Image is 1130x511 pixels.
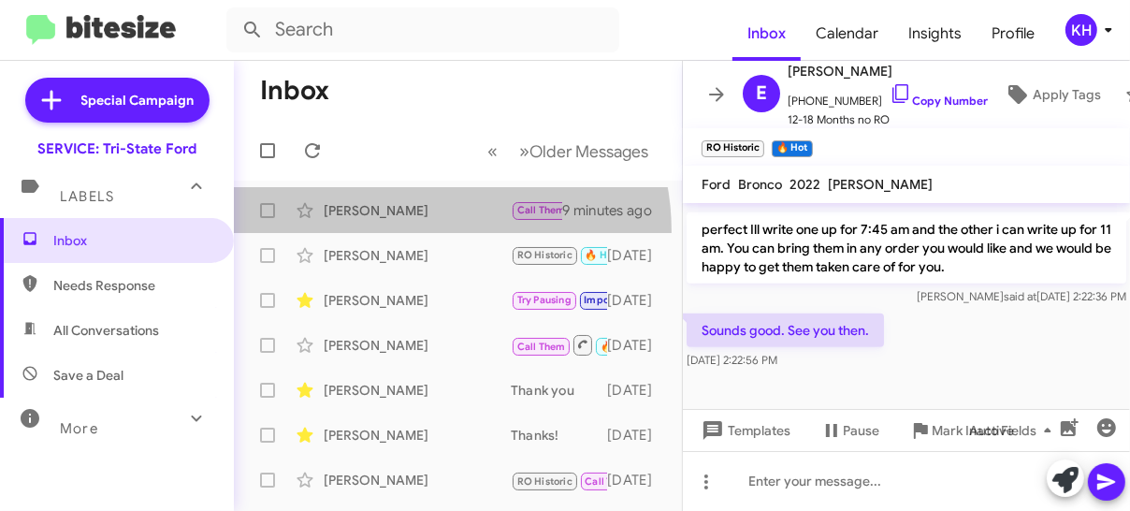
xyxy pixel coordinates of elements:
span: Older Messages [529,141,648,162]
div: [DATE] [607,336,667,355]
a: Copy Number [890,94,988,108]
p: perfect Ill write one up for 7:45 am and the other i can write up for 11 am. You can bring them i... [687,212,1126,284]
span: Special Campaign [81,91,195,109]
small: RO Historic [702,140,764,157]
div: [DATE] [607,291,667,310]
span: Auto Fields [969,414,1059,447]
span: Ford [702,176,731,193]
span: All Conversations [53,321,159,340]
div: [PERSON_NAME] [324,471,511,489]
div: [PERSON_NAME] [324,381,511,400]
div: SERVICE: Tri-State Ford [37,139,196,158]
span: » [519,139,529,163]
span: E [756,79,767,109]
div: Thanks! [511,426,607,445]
span: Important [584,294,632,306]
a: Insights [893,7,977,61]
span: [PERSON_NAME] [828,176,933,193]
span: Bronco [738,176,782,193]
div: [DATE] [607,246,667,265]
span: Inbox [53,231,212,250]
span: said at [1004,289,1036,303]
span: 🔥 Hot [601,341,632,353]
button: Apply Tags [988,78,1116,111]
div: KH [1065,14,1097,46]
button: Next [508,132,659,170]
span: Save a Deal [53,366,123,385]
div: [PERSON_NAME] [324,201,511,220]
div: Inbound Call [511,468,607,491]
span: RO Historic [517,475,572,488]
button: Templates [683,414,805,447]
span: Needs Response [53,276,212,295]
button: Previous [476,132,509,170]
div: [PERSON_NAME] [324,246,511,265]
span: Try Pausing [517,294,572,306]
div: I just followed up with the email I sent back on the 19th. Hope to hear something soon. I will ke... [511,333,607,357]
h1: Inbox [260,76,329,106]
div: Hi [PERSON_NAME] we can absolutely do [DATE] around noon if that works for you! [511,199,562,221]
div: Great, was there a specific day you had in mind? [511,289,607,311]
span: [DATE] 2:22:56 PM [687,353,777,367]
button: KH [1050,14,1109,46]
button: Pause [805,414,894,447]
span: Pause [843,414,879,447]
div: [DATE] [607,426,667,445]
span: RO Historic [517,249,572,261]
div: [DATE] [607,471,667,489]
div: [DATE] [607,381,667,400]
span: 2022 [790,176,820,193]
div: Thank you [511,381,607,400]
div: [PERSON_NAME] [324,336,511,355]
span: [PERSON_NAME] [788,60,988,82]
span: 🔥 Hot [585,249,616,261]
p: Sounds good. See you then. [687,314,884,347]
a: Special Campaign [25,78,210,123]
nav: Page navigation example [477,132,659,170]
div: Sounds good. See you then. [511,244,607,266]
a: Calendar [801,7,893,61]
div: 9 minutes ago [562,201,667,220]
small: 🔥 Hot [772,140,812,157]
button: Mark Inactive [894,414,1029,447]
span: More [60,420,98,437]
span: Call Them [517,204,566,216]
span: [PHONE_NUMBER] [788,82,988,110]
span: Call Them [585,475,633,488]
a: Inbox [732,7,801,61]
span: Apply Tags [1033,78,1101,111]
span: Templates [698,414,790,447]
input: Search [226,7,619,52]
span: Labels [60,188,114,205]
div: [PERSON_NAME] [324,291,511,310]
a: Profile [977,7,1050,61]
span: [PERSON_NAME] [DATE] 2:22:36 PM [917,289,1126,303]
span: 12-18 Months no RO [788,110,988,129]
span: « [487,139,498,163]
span: Call Them [517,341,566,353]
div: [PERSON_NAME] [324,426,511,445]
button: Auto Fields [954,414,1074,447]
